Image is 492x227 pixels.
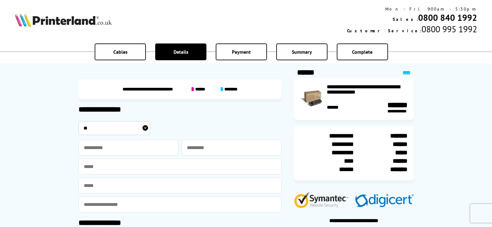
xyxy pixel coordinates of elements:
[393,16,418,22] span: Sales:
[352,49,372,55] span: Complete
[113,49,128,55] span: Cables
[347,28,422,34] span: Customer Service:
[232,49,251,55] span: Payment
[174,49,188,55] span: Details
[422,23,477,35] span: 0800 995 1992
[15,13,112,27] img: Printerland Logo
[418,12,477,23] a: 0800 840 1992
[347,6,477,12] div: Mon - Fri 9:00am - 5:30pm
[292,49,312,55] span: Summary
